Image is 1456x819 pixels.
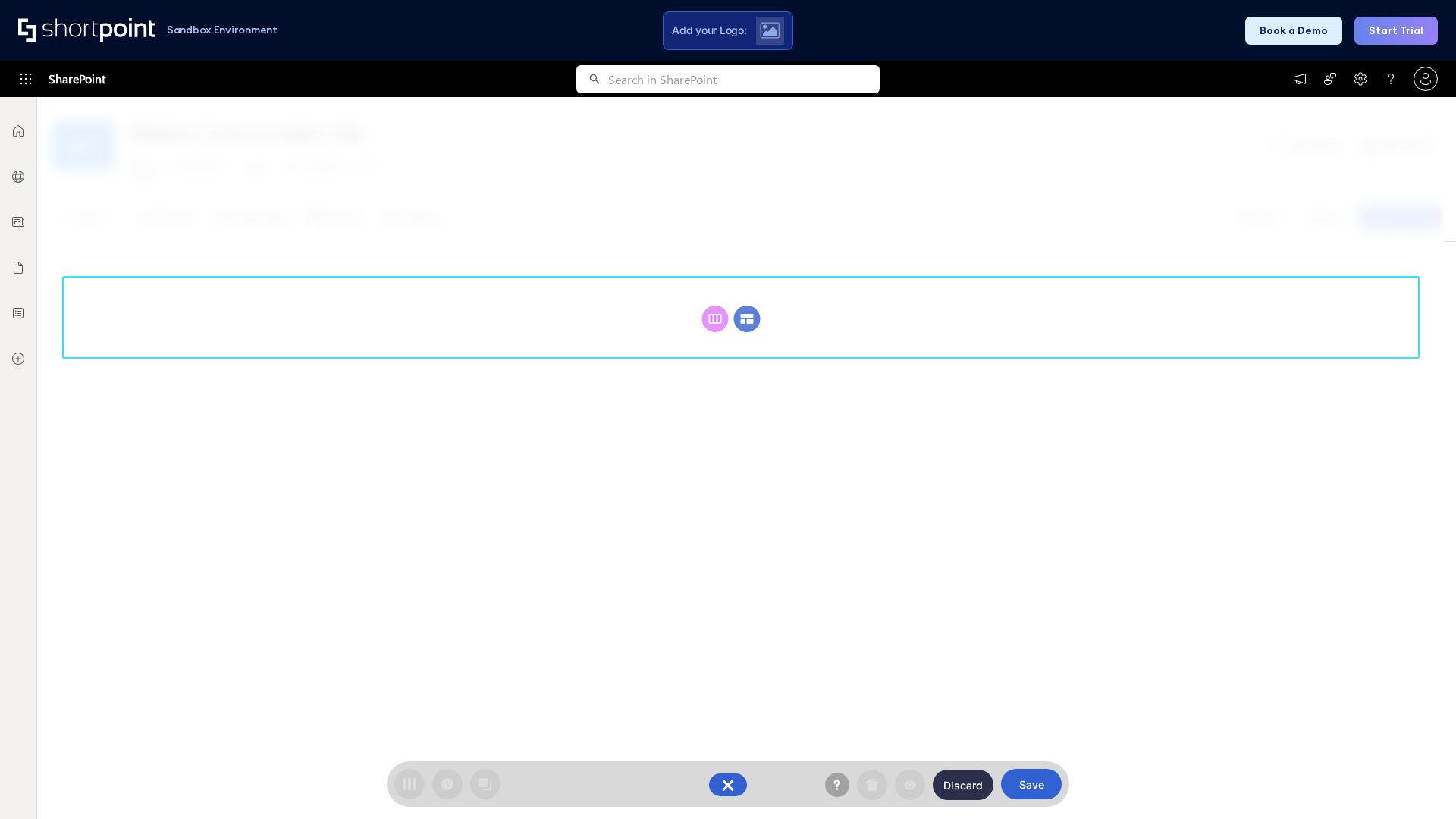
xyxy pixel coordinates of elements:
button: Discard [933,770,993,800]
button: Book a Demo [1245,17,1342,45]
img: Upload logo [760,22,780,39]
input: Search in SharePoint [608,65,880,93]
button: Save [1001,769,1062,799]
button: Start Trial [1354,17,1438,45]
h1: Sandbox Environment [167,26,278,34]
iframe: Chat Widget [1380,746,1456,819]
span: SharePoint [49,61,105,97]
span: Add your Logo: [672,24,746,37]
